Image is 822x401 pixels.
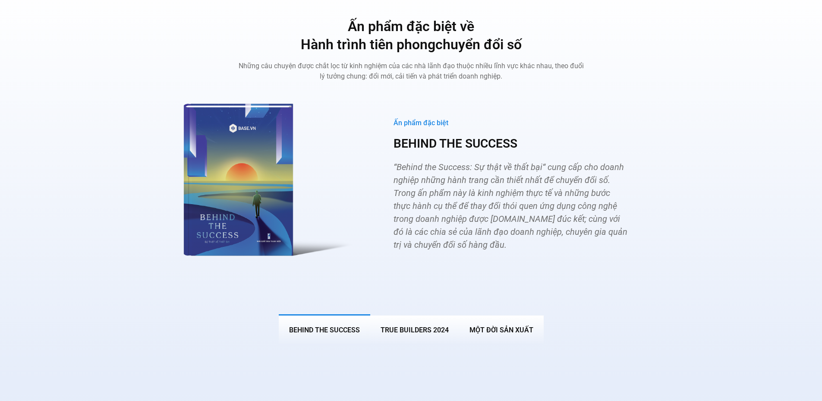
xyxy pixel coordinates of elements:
h3: BEHIND THE SUCCESS [394,136,628,152]
span: BEHIND THE SUCCESS [289,326,360,334]
p: Những câu chuyện được chắt lọc từ kinh nghiệm của các nhà lãnh đạo thuộc nhiều lĩnh vực khác nhau... [239,61,584,82]
span: MỘT ĐỜI SẢN XUẤT [469,326,533,334]
div: Các tab. Mở mục bằng phím Enter hoặc Space, đóng bằng phím Esc và di chuyển bằng các phím mũi tên. [170,90,653,344]
h2: Ấn phẩm đặc biệt về Hành trình tiên phong [239,18,584,54]
div: Ấn phẩm đặc biệt [394,119,628,128]
span: chuyển đổi số [435,36,522,53]
span: True Builders 2024 [381,326,449,334]
p: “Behind the Success: Sự thật về thất bại“ cung cấp cho doanh nghiệp những hành trang cần thiết nh... [394,161,628,251]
